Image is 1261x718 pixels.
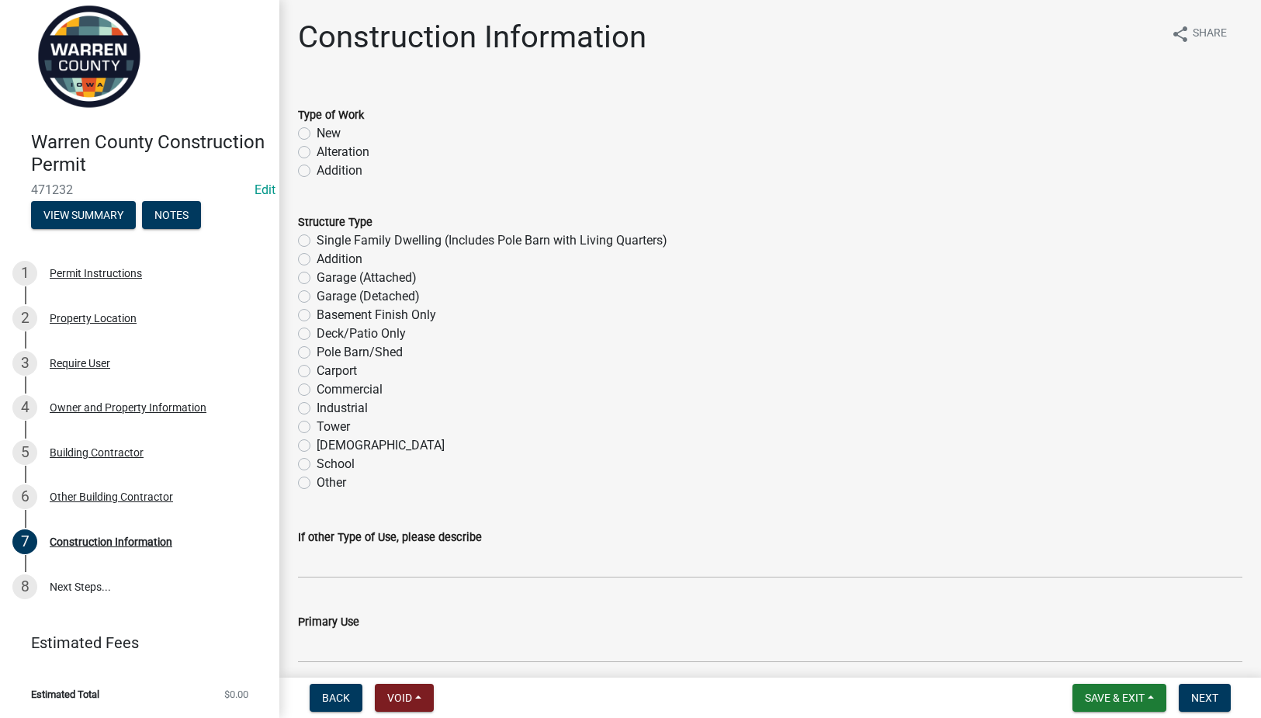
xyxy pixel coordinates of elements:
h4: Warren County Construction Permit [31,131,267,176]
span: Next [1191,692,1218,704]
span: Save & Exit [1085,692,1145,704]
span: Share [1193,25,1227,43]
label: Commercial [317,380,383,399]
button: Notes [142,201,201,229]
label: Garage (Detached) [317,287,420,306]
div: 5 [12,440,37,465]
button: Back [310,684,362,712]
label: Addition [317,250,362,269]
span: Void [387,692,412,704]
div: 6 [12,484,37,509]
div: Other Building Contractor [50,491,173,502]
label: Deck/Patio Only [317,324,406,343]
label: If other Type of Use, please describe [298,532,482,543]
span: Back [322,692,350,704]
div: Property Location [50,313,137,324]
label: Garage (Attached) [317,269,417,287]
div: Construction Information [50,536,172,547]
h1: Construction Information [298,19,646,56]
wm-modal-confirm: Summary [31,210,136,222]
div: 3 [12,351,37,376]
wm-modal-confirm: Notes [142,210,201,222]
div: 7 [12,529,37,554]
label: New [317,124,341,143]
button: Save & Exit [1072,684,1166,712]
wm-modal-confirm: Edit Application Number [255,182,275,197]
label: Other [317,473,346,492]
label: Industrial [317,399,368,418]
div: Permit Instructions [50,268,142,279]
div: 2 [12,306,37,331]
label: Carport [317,362,357,380]
button: View Summary [31,201,136,229]
button: shareShare [1159,19,1239,49]
span: $0.00 [224,689,248,699]
div: Building Contractor [50,447,144,458]
div: 8 [12,574,37,599]
div: Owner and Property Information [50,402,206,413]
label: School [317,455,355,473]
label: Type of Work [298,110,364,121]
label: Structure Type [298,217,372,228]
a: Edit [255,182,275,197]
div: 1 [12,261,37,286]
i: share [1171,25,1190,43]
label: Pole Barn/Shed [317,343,403,362]
label: Primary Use [298,617,359,628]
div: Require User [50,358,110,369]
span: 471232 [31,182,248,197]
span: Estimated Total [31,689,99,699]
label: Basement Finish Only [317,306,436,324]
label: [DEMOGRAPHIC_DATA] [317,436,445,455]
button: Void [375,684,434,712]
label: Tower [317,418,350,436]
div: 4 [12,395,37,420]
label: Single Family Dwelling (Includes Pole Barn with Living Quarters) [317,231,667,250]
label: Addition [317,161,362,180]
button: Next [1179,684,1231,712]
label: Alteration [317,143,369,161]
a: Estimated Fees [12,627,255,658]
